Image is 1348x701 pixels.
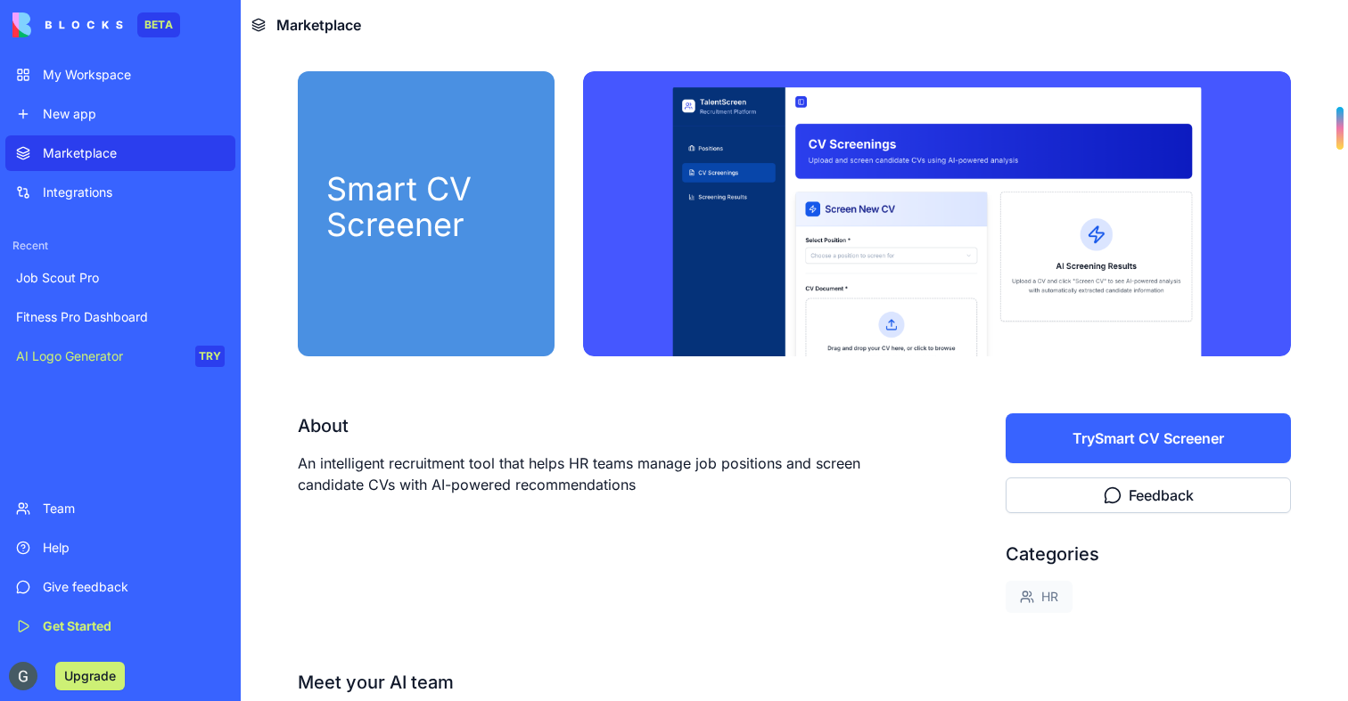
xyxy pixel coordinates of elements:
[5,57,235,93] a: My Workspace
[1006,542,1291,567] div: Categories
[1006,581,1073,613] div: HR
[326,171,526,242] div: Smart CV Screener
[43,105,225,123] div: New app
[12,12,123,37] img: logo
[1006,477,1291,513] button: Feedback
[5,530,235,566] a: Help
[276,14,361,36] span: Marketplace
[55,662,125,690] button: Upgrade
[5,96,235,132] a: New app
[55,666,125,684] a: Upgrade
[298,413,892,438] div: About
[12,12,180,37] a: BETA
[137,12,180,37] div: BETA
[43,539,225,557] div: Help
[298,670,1291,695] div: Meet your AI team
[195,346,225,367] div: TRY
[43,500,225,518] div: Team
[43,66,225,84] div: My Workspace
[5,260,235,296] a: Job Scout Pro
[43,183,225,201] div: Integrations
[5,491,235,526] a: Team
[5,239,235,253] span: Recent
[1006,413,1291,463] button: TrySmart CV Screener
[43,144,225,162] div: Marketplace
[5,135,235,171] a: Marketplace
[5,569,235,605] a: Give feedback
[298,452,892,495] p: An intelligent recruitment tool that helps HR teams manage job positions and screen candidate CVs...
[16,308,225,326] div: Fitness Pro Dashboard
[5,608,235,644] a: Get Started
[16,347,183,365] div: AI Logo Generator
[5,299,235,335] a: Fitness Pro Dashboard
[16,269,225,287] div: Job Scout Pro
[5,338,235,374] a: AI Logo GeneratorTRY
[43,578,225,596] div: Give feedback
[5,175,235,210] a: Integrations
[9,662,37,690] img: ACg8ocJh8S8KHPE7H5A_ovVCZxxrP21whCCW4hlpnAkGUnwonr4SGg=s96-c
[43,617,225,635] div: Get Started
